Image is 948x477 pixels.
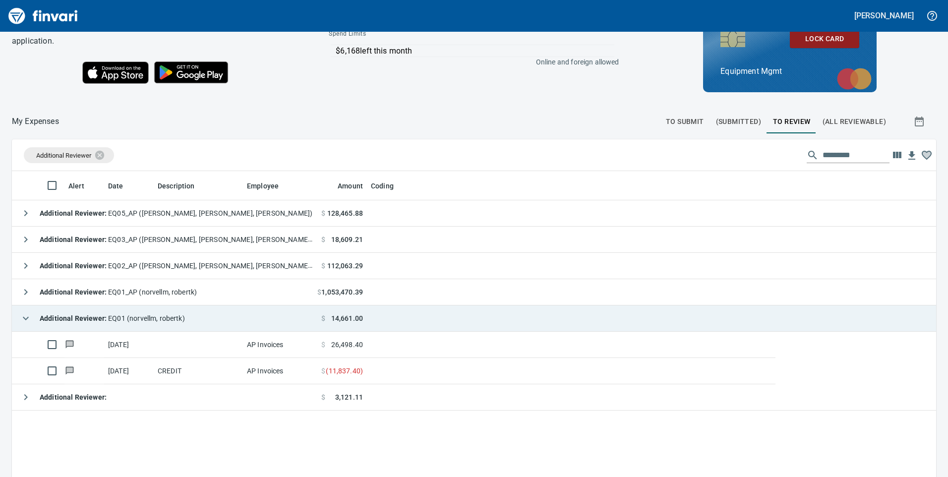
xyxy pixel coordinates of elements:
[104,332,154,358] td: [DATE]
[40,262,108,270] strong: Additional Reviewer :
[64,341,75,348] span: Has messages
[327,261,363,271] span: 112,063.29
[158,180,195,192] span: Description
[335,392,363,402] span: 3,121.11
[832,63,877,95] img: mastercard.svg
[321,287,363,297] span: 1,053,470.39
[40,235,427,243] span: EQ03_AP ([PERSON_NAME], [PERSON_NAME], [PERSON_NAME], [PERSON_NAME], [PERSON_NAME])
[338,180,363,192] span: Amount
[40,261,369,269] span: EQ02_AP ([PERSON_NAME], [PERSON_NAME], [PERSON_NAME], [PERSON_NAME])
[12,116,59,127] nav: breadcrumb
[331,313,363,323] span: 14,661.00
[40,288,108,296] strong: Additional Reviewer :
[40,209,108,217] strong: Additional Reviewer :
[321,235,325,244] span: $
[40,314,108,322] strong: Additional Reviewer :
[12,116,59,127] p: My Expenses
[371,180,394,192] span: Coding
[321,313,325,323] span: $
[336,45,614,57] p: $6,168 left this month
[68,180,97,192] span: Alert
[919,148,934,163] button: Column choices favorited. Click to reset to default
[40,236,108,243] strong: Additional Reviewer :
[321,392,325,402] span: $
[327,208,363,218] span: 128,465.88
[36,152,91,159] span: Additional Reviewer
[852,8,916,23] button: [PERSON_NAME]
[108,180,136,192] span: Date
[40,209,312,217] span: EQ05_AP ([PERSON_NAME], [PERSON_NAME], [PERSON_NAME])
[321,208,325,218] span: $
[321,366,325,376] span: $
[773,116,811,128] span: To Review
[108,180,123,192] span: Date
[24,147,114,163] div: Additional Reviewer
[666,116,704,128] span: To Submit
[64,367,75,374] span: Has messages
[321,340,325,350] span: $
[40,393,107,401] strong: Additional Reviewer :
[329,29,491,39] span: Spend Limits
[325,180,363,192] span: Amount
[331,235,363,244] span: 18,609.21
[716,116,761,128] span: (Submitted)
[331,340,363,350] span: 26,498.40
[823,116,886,128] span: (All Reviewable)
[68,180,84,192] span: Alert
[82,61,149,84] img: Download on the App Store
[247,180,292,192] span: Employee
[243,358,317,384] td: AP Invoices
[12,20,304,48] h6: You can also control your card and submit expenses from our iPhone or Android application.
[904,148,919,163] button: Download Table
[790,30,859,48] button: Lock Card
[904,110,936,133] button: Show transactions within a particular date range
[243,332,317,358] td: AP Invoices
[158,180,208,192] span: Description
[104,358,154,384] td: [DATE]
[720,65,859,77] p: Equipment Mgmt
[247,180,279,192] span: Employee
[40,288,197,296] span: EQ01_AP (norvellm, robertk)
[321,261,325,271] span: $
[889,148,904,163] button: Choose columns to display
[40,314,185,322] span: EQ01 (norvellm, robertk)
[321,57,619,67] p: Online and foreign allowed
[854,10,914,21] h5: [PERSON_NAME]
[149,56,234,89] img: Get it on Google Play
[6,4,80,28] img: Finvari
[371,180,407,192] span: Coding
[154,358,243,384] td: CREDIT
[326,366,363,376] span: ( 11,837.40 )
[317,287,321,297] span: $
[798,33,851,45] span: Lock Card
